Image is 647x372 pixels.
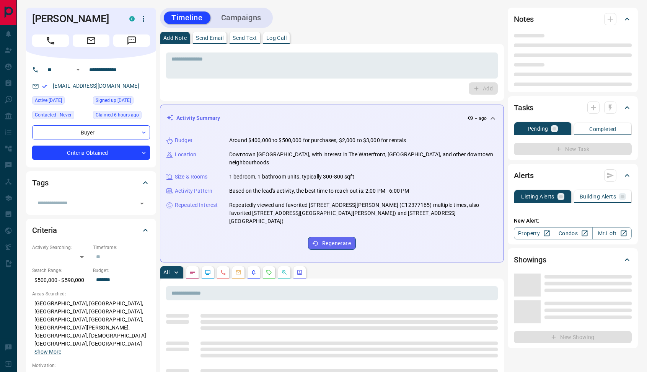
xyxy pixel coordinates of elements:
h2: Tags [32,177,48,189]
p: Around $400,000 to $500,000 for purchases, $2,000 to $3,000 for rentals [229,136,406,144]
button: Show More [34,348,61,356]
h2: Showings [514,254,546,266]
p: Send Text [233,35,257,41]
h2: Notes [514,13,534,25]
p: Timeframe: [93,244,150,251]
div: Showings [514,251,632,269]
p: Repeated Interest [175,201,218,209]
div: condos.ca [129,16,135,21]
span: Claimed 6 hours ago [96,111,139,119]
p: Repeatedly viewed and favorited [STREET_ADDRESS][PERSON_NAME] (C12377165) multiple times, also fa... [229,201,497,225]
p: Budget: [93,267,150,274]
span: Contacted - Never [35,111,72,119]
span: Email [73,34,109,47]
p: [GEOGRAPHIC_DATA], [GEOGRAPHIC_DATA], [GEOGRAPHIC_DATA], [GEOGRAPHIC_DATA], [GEOGRAPHIC_DATA], [G... [32,297,150,358]
a: Property [514,227,553,239]
p: Activity Pattern [175,187,212,195]
div: Fri Sep 12 2025 [93,111,150,121]
h2: Tasks [514,102,533,114]
svg: Listing Alerts [251,269,257,275]
p: Add Note [163,35,187,41]
div: Activity Summary-- ago [166,111,497,125]
div: Tags [32,174,150,192]
svg: Emails [235,269,241,275]
p: 1 bedroom, 1 bathroom units, typically 300-800 sqft [229,173,354,181]
p: Pending [528,126,548,131]
p: Areas Searched: [32,290,150,297]
button: Campaigns [213,11,269,24]
button: Regenerate [308,237,356,250]
svg: Requests [266,269,272,275]
div: Notes [514,10,632,28]
svg: Email Verified [42,84,47,89]
p: Log Call [266,35,287,41]
svg: Notes [189,269,196,275]
p: $500,000 - $590,000 [32,274,89,287]
span: Signed up [DATE] [96,97,131,104]
p: Search Range: [32,267,89,274]
p: All [163,270,169,275]
span: Message [113,34,150,47]
a: Mr.Loft [592,227,632,239]
div: Thu Jun 15 2017 [93,96,150,107]
p: Downtown [GEOGRAPHIC_DATA], with interest in The Waterfront, [GEOGRAPHIC_DATA], and other downtow... [229,151,497,167]
button: Open [73,65,83,74]
div: Tasks [514,98,632,117]
a: [EMAIL_ADDRESS][DOMAIN_NAME] [53,83,139,89]
p: Actively Searching: [32,244,89,251]
span: Active [DATE] [35,97,62,104]
p: Completed [589,126,616,132]
p: Location [175,151,196,159]
svg: Opportunities [281,269,287,275]
button: Timeline [164,11,210,24]
p: Building Alerts [580,194,616,199]
span: Call [32,34,69,47]
button: Open [137,198,147,209]
p: Listing Alerts [521,194,554,199]
svg: Calls [220,269,226,275]
div: Alerts [514,166,632,185]
p: Activity Summary [176,114,220,122]
p: New Alert: [514,217,632,225]
p: Size & Rooms [175,173,208,181]
p: Based on the lead's activity, the best time to reach out is: 2:00 PM - 6:00 PM [229,187,409,195]
h2: Criteria [32,224,57,236]
div: Criteria [32,221,150,239]
svg: Lead Browsing Activity [205,269,211,275]
p: -- ago [475,115,487,122]
h2: Alerts [514,169,534,182]
p: Send Email [196,35,223,41]
a: Condos [553,227,592,239]
p: Budget [175,136,192,144]
p: Motivation: [32,362,150,369]
div: Buyer [32,125,150,139]
div: Wed Sep 10 2025 [32,96,89,107]
h1: [PERSON_NAME] [32,13,118,25]
div: Criteria Obtained [32,146,150,160]
svg: Agent Actions [297,269,303,275]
